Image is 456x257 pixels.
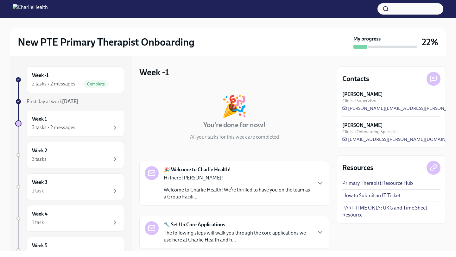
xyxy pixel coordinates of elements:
[190,134,279,141] p: All your tasks for this week are completed
[353,35,381,42] strong: My progress
[203,120,266,130] h4: You're done for now!
[164,166,231,173] strong: 🎉 Welcome to Charlie Health!
[342,98,377,104] span: Clinical Supervisor
[32,242,47,249] h6: Week 5
[342,192,400,199] a: How to Submit an IT Ticket
[15,205,124,232] a: Week 41 task
[164,186,311,200] p: Welcome to Charlie Health! We’re thrilled to have you on the team as a Group Facili...
[32,156,47,163] div: 3 tasks
[32,219,44,226] div: 1 task
[32,147,47,154] h6: Week 2
[13,4,48,14] img: CharlieHealth
[342,163,373,172] h4: Resources
[32,80,75,87] div: 2 tasks • 2 messages
[342,204,440,218] a: PART-TIME ONLY: UKG and Time Sheet Resource
[221,96,247,116] div: 🎉
[15,98,124,105] a: First day at work[DATE]
[32,124,75,131] div: 3 tasks • 2 messages
[422,36,438,48] h3: 22%
[164,174,311,181] p: Hi there [PERSON_NAME]!
[83,82,109,86] span: Complete
[139,66,169,78] h3: Week -1
[15,66,124,93] a: Week -12 tasks • 2 messagesComplete
[62,98,78,104] strong: [DATE]
[27,98,78,104] span: First day at work
[32,116,47,122] h6: Week 1
[164,221,225,228] strong: 🔧 Set Up Core Applications
[32,72,48,79] h6: Week -1
[342,180,413,187] a: Primary Therapist Resource Hub
[32,179,47,186] h6: Week 3
[32,187,44,194] div: 1 task
[342,91,383,98] strong: [PERSON_NAME]
[342,129,398,135] span: Clinical Onboarding Specialist
[32,210,47,217] h6: Week 4
[18,36,194,48] h2: New PTE Primary Therapist Onboarding
[342,74,369,84] h4: Contacts
[164,229,311,243] p: The following steps will walk you through the core applications we use here at Charlie Health and...
[15,173,124,200] a: Week 31 task
[15,110,124,137] a: Week 13 tasks • 2 messages
[15,142,124,168] a: Week 23 tasks
[342,122,383,129] strong: [PERSON_NAME]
